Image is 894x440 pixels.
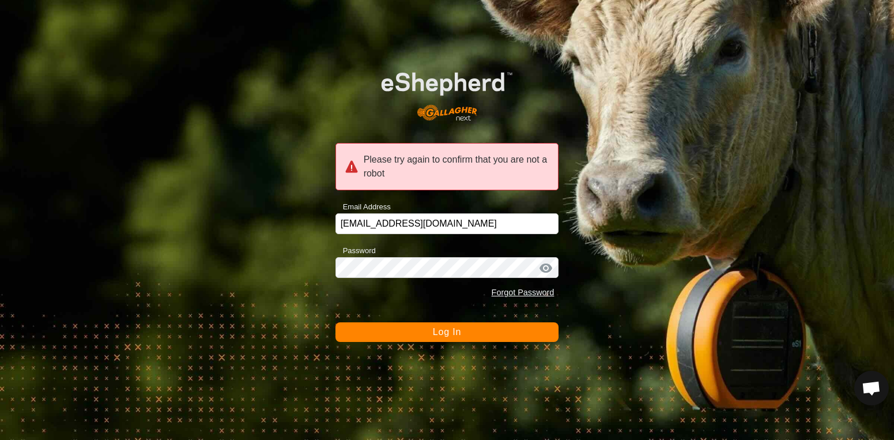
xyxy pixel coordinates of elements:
[492,288,554,297] a: Forgot Password
[335,322,559,342] button: Log In
[335,143,559,190] div: Please try again to confirm that you are not a robot
[335,213,559,234] input: Email Address
[433,327,461,337] span: Log In
[335,245,376,257] label: Password
[357,54,536,130] img: E-shepherd Logo
[335,201,391,213] label: Email Address
[854,371,889,405] div: Open chat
